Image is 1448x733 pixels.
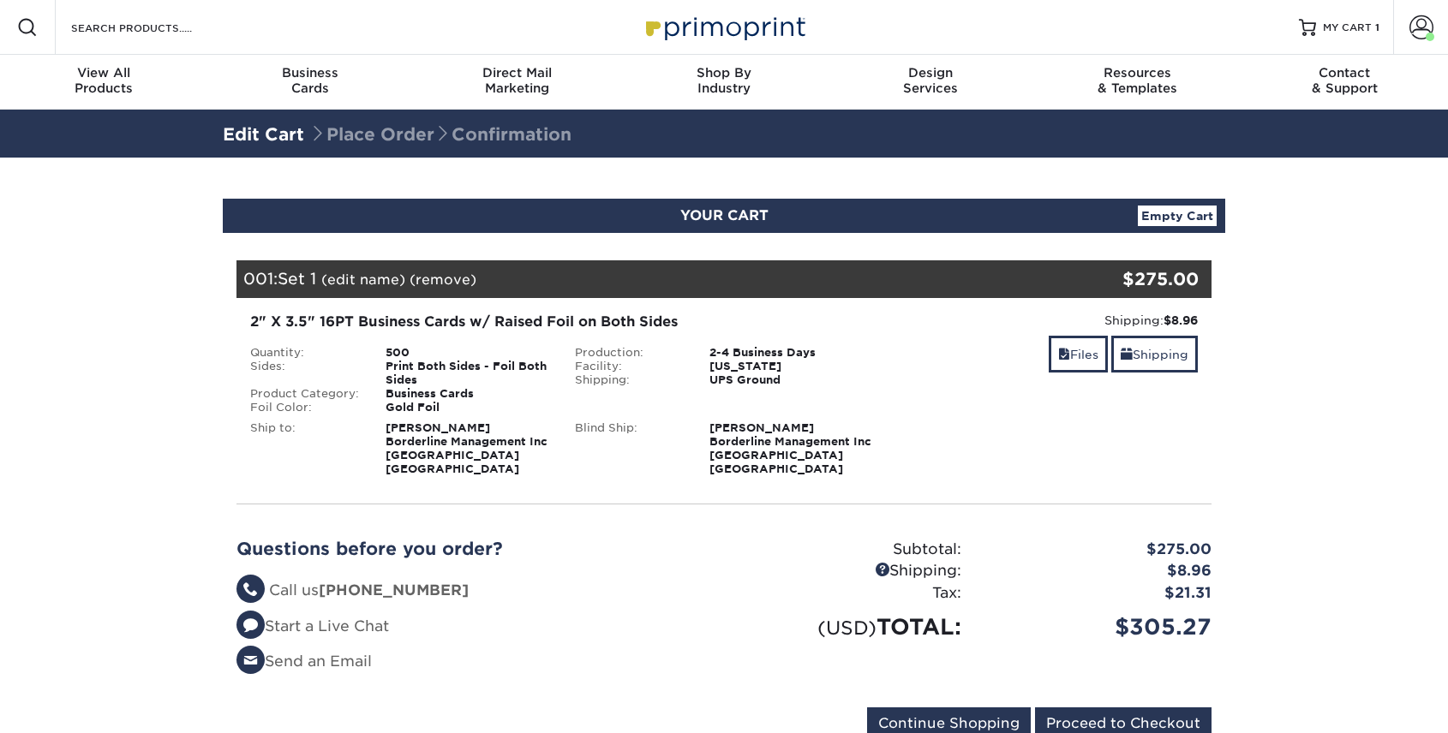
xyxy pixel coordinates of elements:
div: Quantity: [237,346,373,360]
div: Services [828,65,1034,96]
span: Contact [1242,65,1448,80]
div: Blind Ship: [562,421,697,476]
a: Contact& Support [1242,55,1448,110]
div: Production: [562,346,697,360]
div: Cards [206,65,413,96]
a: Shop ByIndustry [620,55,827,110]
div: UPS Ground [697,373,886,387]
div: Industry [620,65,827,96]
span: files [1058,348,1070,361]
span: 1 [1375,21,1379,33]
img: Primoprint [638,9,810,45]
div: 2" X 3.5" 16PT Business Cards w/ Raised Foil on Both Sides [250,312,873,332]
span: Shop By [620,65,827,80]
span: YOUR CART [680,207,769,223]
a: Send an Email [236,653,372,670]
div: Sides: [237,360,373,387]
div: Shipping: [899,312,1198,329]
div: TOTAL: [724,611,974,643]
div: & Support [1242,65,1448,96]
div: [US_STATE] [697,360,886,373]
div: Subtotal: [724,539,974,561]
div: Tax: [724,582,974,605]
div: Ship to: [237,421,373,476]
span: Place Order Confirmation [309,124,571,145]
div: Marketing [414,65,620,96]
div: Print Both Sides - Foil Both Sides [373,360,562,387]
a: DesignServices [828,55,1034,110]
div: & Templates [1034,65,1241,96]
span: Direct Mail [414,65,620,80]
a: Resources& Templates [1034,55,1241,110]
strong: [PERSON_NAME] Borderline Management Inc [GEOGRAPHIC_DATA] [GEOGRAPHIC_DATA] [386,421,547,475]
span: Set 1 [278,269,316,288]
div: Facility: [562,360,697,373]
div: Shipping: [724,560,974,582]
span: Resources [1034,65,1241,80]
div: 001: [236,260,1049,298]
div: 500 [373,346,562,360]
div: $305.27 [974,611,1224,643]
a: Files [1049,336,1108,372]
div: $275.00 [1049,266,1199,292]
div: Shipping: [562,373,697,387]
input: SEARCH PRODUCTS..... [69,17,236,38]
strong: $8.96 [1164,313,1198,327]
span: Business [206,65,413,80]
div: Gold Foil [373,401,562,414]
div: Business Cards [373,387,562,401]
span: MY CART [1323,21,1372,35]
div: $275.00 [974,539,1224,561]
strong: [PERSON_NAME] Borderline Management Inc [GEOGRAPHIC_DATA] [GEOGRAPHIC_DATA] [709,421,871,475]
span: shipping [1121,348,1133,361]
div: Foil Color: [237,401,373,414]
div: Product Category: [237,387,373,401]
small: (USD) [817,617,877,639]
a: (edit name) [321,271,405,288]
a: Edit Cart [223,124,304,145]
a: (remove) [410,271,476,288]
a: BusinessCards [206,55,413,110]
div: 2-4 Business Days [697,346,886,360]
h2: Questions before you order? [236,539,711,559]
a: Empty Cart [1138,206,1217,226]
li: Call us [236,580,711,602]
iframe: Google Customer Reviews [4,681,146,727]
div: $8.96 [974,560,1224,582]
a: Shipping [1111,336,1198,372]
span: Design [828,65,1034,80]
a: Direct MailMarketing [414,55,620,110]
div: $21.31 [974,582,1224,605]
a: Start a Live Chat [236,617,389,635]
strong: [PHONE_NUMBER] [319,581,469,599]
